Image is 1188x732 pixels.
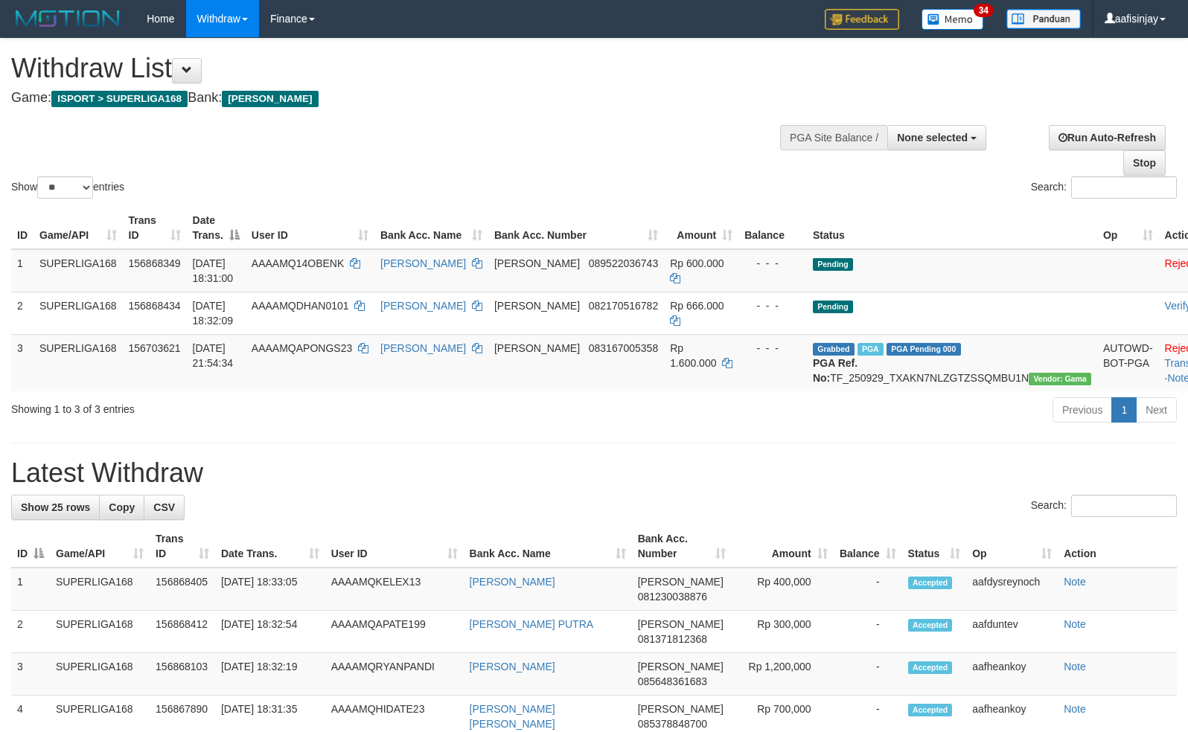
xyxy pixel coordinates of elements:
[1031,176,1177,199] label: Search:
[11,568,50,611] td: 1
[834,611,902,653] td: -
[632,525,732,568] th: Bank Acc. Number: activate to sort column ascending
[11,611,50,653] td: 2
[325,525,464,568] th: User ID: activate to sort column ascending
[1029,373,1091,385] span: Vendor URL: https://trx31.1velocity.biz
[966,568,1058,611] td: aafdysreynoch
[129,342,181,354] span: 156703621
[380,300,466,312] a: [PERSON_NAME]
[11,292,33,334] td: 2
[11,91,777,106] h4: Game: Bank:
[1064,576,1086,588] a: Note
[1006,9,1081,29] img: panduan.png
[1064,661,1086,672] a: Note
[325,653,464,696] td: AAAAMQRYANPANDI
[252,342,352,354] span: AAAAMQAPONGS23
[589,342,658,354] span: Copy 083167005358 to clipboard
[150,611,215,653] td: 156868412
[470,703,555,730] a: [PERSON_NAME] [PERSON_NAME]
[738,207,807,249] th: Balance
[153,501,175,513] span: CSV
[902,525,967,568] th: Status: activate to sort column ascending
[494,342,580,354] span: [PERSON_NAME]
[11,54,777,83] h1: Withdraw List
[129,300,181,312] span: 156868434
[187,207,246,249] th: Date Trans.: activate to sort column descending
[966,611,1058,653] td: aafduntev
[193,342,234,369] span: [DATE] 21:54:34
[974,4,994,17] span: 34
[252,300,349,312] span: AAAAMQDHAN0101
[897,132,968,144] span: None selected
[1064,618,1086,630] a: Note
[50,611,150,653] td: SUPERLIGA168
[470,661,555,672] a: [PERSON_NAME]
[807,334,1097,391] td: TF_250929_TXAKN7NLZGTZSSQMBU1N
[732,568,833,611] td: Rp 400,000
[51,91,188,107] span: ISPORT > SUPERLIGA168
[11,396,484,417] div: Showing 1 to 3 of 3 entries
[664,207,738,249] th: Amount: activate to sort column ascending
[1031,495,1177,517] label: Search:
[589,257,658,269] span: Copy 089522036743 to clipboard
[922,9,984,30] img: Button%20Memo.svg
[966,525,1058,568] th: Op: activate to sort column ascending
[670,342,716,369] span: Rp 1.600.000
[744,256,801,271] div: - - -
[374,207,488,249] th: Bank Acc. Name: activate to sort column ascending
[825,9,899,30] img: Feedback.jpg
[966,653,1058,696] td: aafheankoy
[813,301,853,313] span: Pending
[380,342,466,354] a: [PERSON_NAME]
[33,292,123,334] td: SUPERLIGA168
[193,257,234,284] span: [DATE] 18:31:00
[589,300,658,312] span: Copy 082170516782 to clipboard
[744,298,801,313] div: - - -
[33,207,123,249] th: Game/API: activate to sort column ascending
[1049,125,1166,150] a: Run Auto-Refresh
[908,661,953,674] span: Accepted
[494,257,580,269] span: [PERSON_NAME]
[1123,150,1166,176] a: Stop
[1064,703,1086,715] a: Note
[834,653,902,696] td: -
[215,611,325,653] td: [DATE] 18:32:54
[813,357,858,384] b: PGA Ref. No:
[215,568,325,611] td: [DATE] 18:33:05
[638,618,724,630] span: [PERSON_NAME]
[908,704,953,716] span: Accepted
[807,207,1097,249] th: Status
[193,300,234,327] span: [DATE] 18:32:09
[744,341,801,356] div: - - -
[464,525,632,568] th: Bank Acc. Name: activate to sort column ascending
[470,618,593,630] a: [PERSON_NAME] PUTRA
[123,207,187,249] th: Trans ID: activate to sort column ascending
[50,525,150,568] th: Game/API: activate to sort column ascending
[33,334,123,391] td: SUPERLIGA168
[638,661,724,672] span: [PERSON_NAME]
[1111,397,1137,423] a: 1
[150,653,215,696] td: 156868103
[11,249,33,292] td: 1
[1071,495,1177,517] input: Search:
[11,495,100,520] a: Show 25 rows
[1053,397,1112,423] a: Previous
[37,176,93,199] select: Showentries
[129,257,181,269] span: 156868349
[732,653,833,696] td: Rp 1,200,000
[215,525,325,568] th: Date Trans.: activate to sort column ascending
[732,525,833,568] th: Amount: activate to sort column ascending
[33,249,123,292] td: SUPERLIGA168
[150,525,215,568] th: Trans ID: activate to sort column ascending
[150,568,215,611] td: 156868405
[638,591,707,603] span: Copy 081230038876 to clipboard
[1097,334,1159,391] td: AUTOWD-BOT-PGA
[638,633,707,645] span: Copy 081371812368 to clipboard
[246,207,374,249] th: User ID: activate to sort column ascending
[21,501,90,513] span: Show 25 rows
[11,176,124,199] label: Show entries
[887,125,986,150] button: None selected
[670,257,724,269] span: Rp 600.000
[99,495,144,520] a: Copy
[858,343,884,356] span: Marked by aafchhiseyha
